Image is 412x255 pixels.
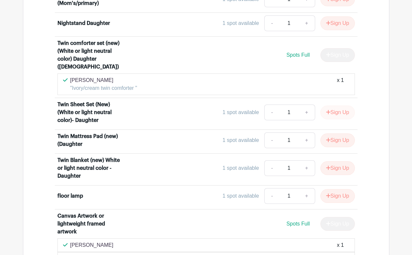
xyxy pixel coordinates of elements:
button: Sign Up [320,161,355,175]
div: 1 spot available [223,136,259,144]
div: x 1 [337,76,344,92]
a: + [298,132,315,148]
div: 1 spot available [223,108,259,116]
span: Spots Full [286,52,310,58]
div: x 1 [337,241,344,249]
div: Twin Sheet Set (New) (White or light neutral color)- Daughter [57,101,124,124]
a: - [264,15,279,31]
a: - [264,188,279,204]
div: floor lamp [57,192,83,200]
a: - [264,160,279,176]
div: Nightstand Daughter [57,19,110,27]
span: Spots Full [286,221,310,226]
p: [PERSON_NAME] [70,241,114,249]
a: + [298,15,315,31]
a: + [298,160,315,176]
p: "Ivory/cream twin comforter " [70,84,137,92]
button: Sign Up [320,16,355,30]
a: + [298,105,315,120]
div: Twin Blanket (new) White or light neutral color - Daughter [57,156,124,180]
div: 1 spot available [223,192,259,200]
p: [PERSON_NAME] [70,76,137,84]
div: Canvas Artwork or lightweight framed artwork [57,212,124,236]
div: 1 spot available [223,19,259,27]
div: Twin Mattress Pad (new) (Daughter [57,132,124,148]
a: + [298,188,315,204]
button: Sign Up [320,106,355,119]
button: Sign Up [320,133,355,147]
button: Sign Up [320,189,355,203]
a: - [264,132,279,148]
a: - [264,105,279,120]
div: 1 spot available [223,164,259,172]
div: Twin comforter set (new) (White or light neutral color) Daughter ([DEMOGRAPHIC_DATA]) [57,39,124,71]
